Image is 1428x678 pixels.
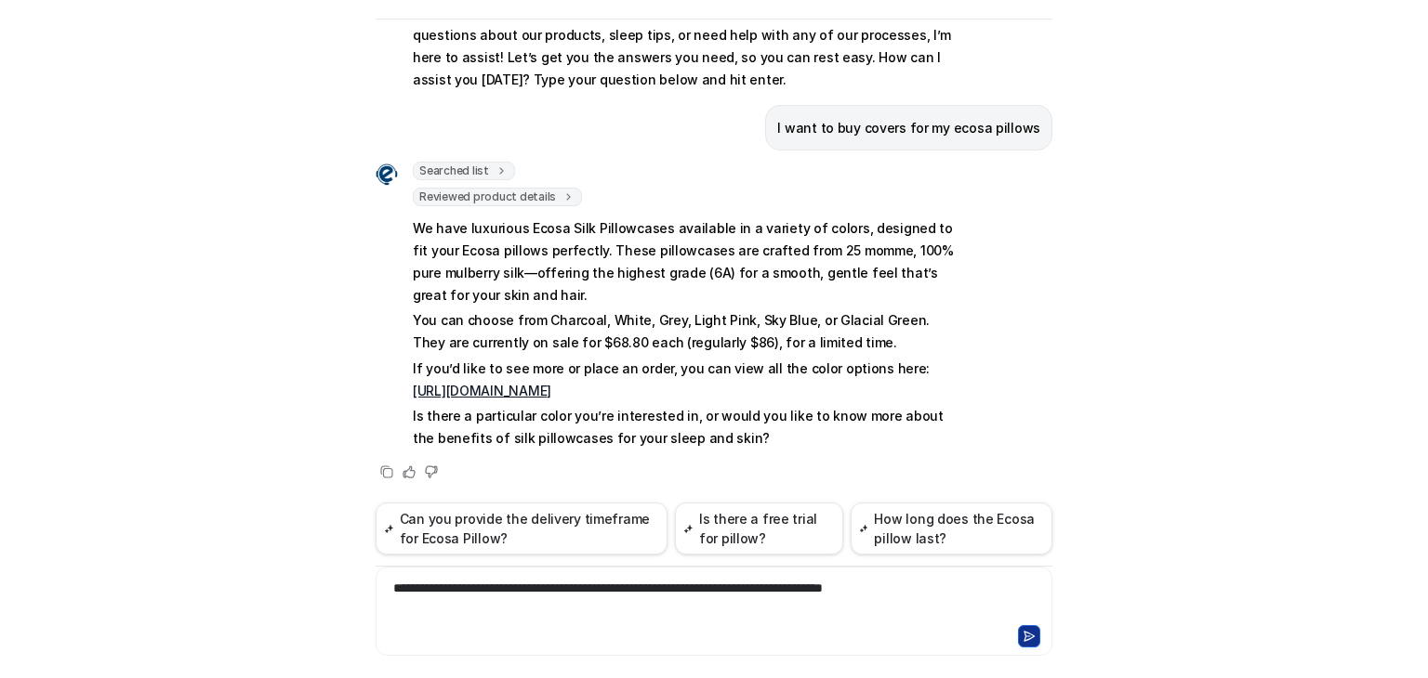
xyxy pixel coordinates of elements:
[413,309,957,354] p: You can choose from Charcoal, White, Grey, Light Pink, Sky Blue, or Glacial Green. They are curre...
[413,383,551,398] a: [URL][DOMAIN_NAME]
[413,405,957,450] p: Is there a particular color you’re interested in, or would you like to know more about the benefi...
[413,188,582,206] span: Reviewed product details
[376,163,398,186] img: Widget
[413,162,515,180] span: Searched list
[413,2,957,91] p: Hi there! I’m Dream Bot, your personal guide to everything Ecosa. Whether you have questions abou...
[777,117,1040,139] p: I want to buy covers for my ecosa pillows
[675,502,843,554] button: Is there a free trial for pillow?
[376,502,668,554] button: Can you provide the delivery timeframe for Ecosa Pillow?
[413,358,957,402] p: If you’d like to see more or place an order, you can view all the color options here:
[851,502,1052,554] button: How long does the Ecosa pillow last?
[413,217,957,306] p: We have luxurious Ecosa Silk Pillowcases available in a variety of colors, designed to fit your E...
